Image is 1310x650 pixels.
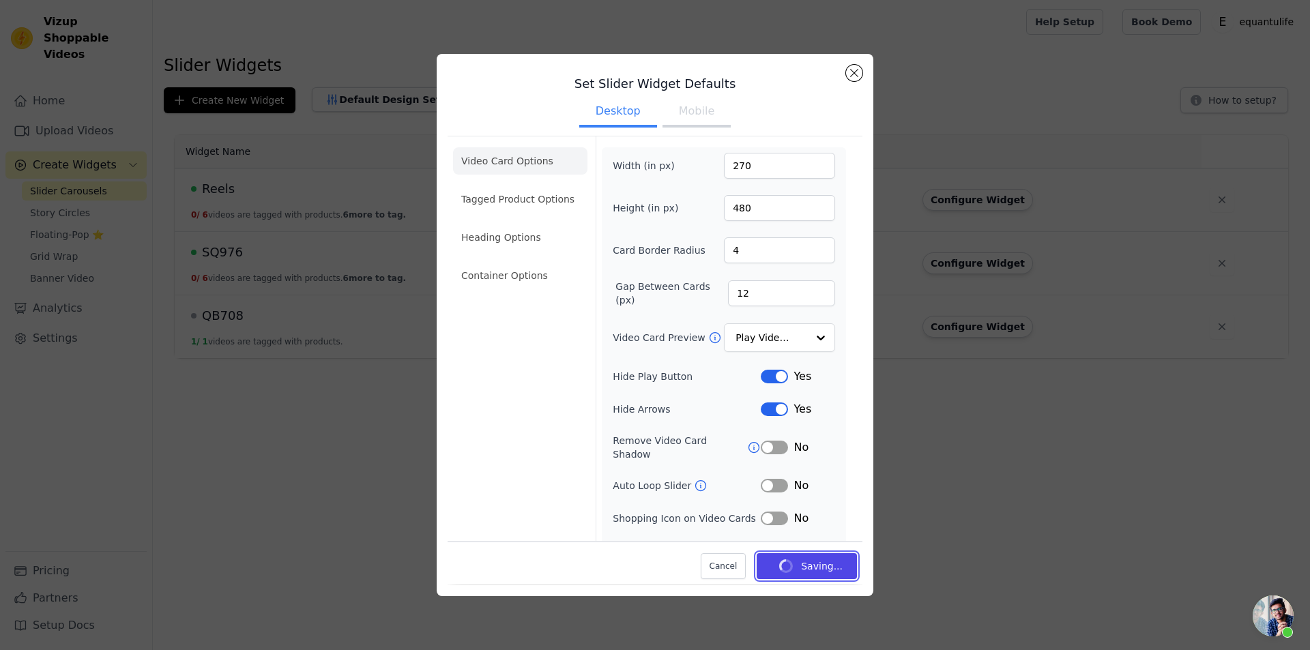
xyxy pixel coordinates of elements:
a: Open chat [1253,595,1294,636]
label: Video Card Preview [613,331,708,344]
span: No [794,477,809,494]
li: Tagged Product Options [453,186,587,213]
label: Card Border Radius [613,243,705,257]
span: Yes [794,401,811,417]
button: Close modal [846,65,862,81]
h3: Set Slider Widget Defaults [448,76,862,92]
button: Saving... [757,554,857,580]
label: Auto Loop Slider [613,479,694,492]
label: Hide Play Button [613,370,761,383]
span: No [794,439,809,456]
label: Width (in px) [613,159,687,173]
button: Mobile [663,98,731,128]
span: Yes [794,368,811,385]
button: Desktop [579,98,657,128]
label: Remove Video Card Shadow [613,434,747,461]
label: Gap Between Cards (px) [615,280,728,307]
label: Height (in px) [613,201,687,215]
li: Heading Options [453,224,587,251]
button: Cancel [701,554,746,580]
li: Video Card Options [453,147,587,175]
label: Hide Arrows [613,402,761,416]
label: Shopping Icon on Video Cards [613,512,761,525]
li: Container Options [453,262,587,289]
span: No [794,510,809,527]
